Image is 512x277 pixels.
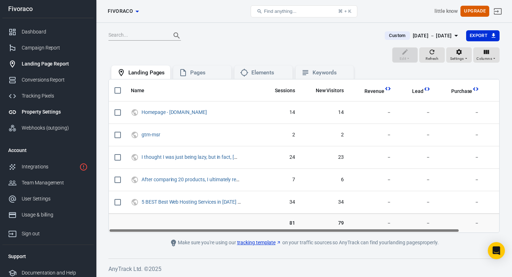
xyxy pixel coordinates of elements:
span: Total revenue calculated by AnyTrack. [355,87,384,95]
svg: UTM & Web Traffic [131,198,139,207]
button: Fivoraco [105,5,142,18]
div: Dashboard [22,28,88,36]
span: － [355,154,391,161]
span: － [403,176,431,183]
div: scrollable content [109,79,499,232]
span: － [403,131,431,138]
span: － [442,154,480,161]
a: Integrations [2,159,94,175]
a: tracking template [237,239,281,246]
span: － [442,131,480,138]
span: Settings [450,56,464,62]
span: 24 [266,154,295,161]
div: Team Management [22,179,88,187]
div: Usage & billing [22,211,88,219]
span: － [403,109,431,116]
span: Revenue [364,88,384,95]
svg: UTM & Web Traffic [131,108,139,117]
div: Landing Page Report [22,60,88,68]
span: － [355,176,391,183]
span: Total revenue calculated by AnyTrack. [364,87,384,95]
span: － [403,220,431,227]
div: Elements [251,69,287,77]
svg: UTM & Web Traffic [131,131,139,139]
span: 79 [306,220,344,227]
input: Search... [108,31,165,40]
a: After comparing 20 products, I ultimately recommend only the DashOne Pro. - [DOMAIN_NAME] [142,177,349,182]
div: Make sure you're using our on your traffic sources so AnyTrack can find your landing pages properly. [144,239,464,247]
span: Sessions [266,87,295,94]
span: Name [131,87,144,94]
div: User Settings [22,195,88,203]
button: Columns [473,47,500,63]
span: － [355,131,391,138]
div: Sign out [22,230,88,237]
span: － [355,109,391,116]
div: Fivoraco [2,6,94,12]
span: 81 [266,220,295,227]
a: I thought I was just being lazy, but in fact, [MEDICAL_DATA] is slowly destroying my life. - [DOM... [142,154,372,160]
a: Team Management [2,175,94,191]
span: 14 [266,109,295,116]
div: Integrations [22,163,76,171]
span: 34 [306,199,344,206]
div: Landing Pages [128,69,165,77]
span: New Visitors [316,87,344,94]
a: Webhooks (outgoing) [2,120,94,136]
button: Search [168,27,185,44]
a: Tracking Pixels [2,88,94,104]
div: Conversions Report [22,76,88,84]
span: 23 [306,154,344,161]
span: New Visitors [306,87,344,94]
span: Refresh [426,56,438,62]
span: － [442,109,480,116]
span: 2 [266,131,295,138]
span: 7 [266,176,295,183]
span: 2 [306,131,344,138]
a: Homepage - [DOMAIN_NAME] [142,109,207,115]
svg: 1 networks not verified yet [79,163,88,171]
span: Sessions [275,87,295,94]
span: Columns [476,56,492,62]
li: Support [2,248,94,265]
a: Sign out [489,3,506,20]
a: Property Settings [2,104,94,120]
svg: This column is calculated from AnyTrack real-time data [423,85,431,93]
button: Export [466,30,500,41]
svg: UTM & Web Traffic [131,153,139,162]
span: － [355,199,391,206]
a: Dashboard [2,24,94,40]
svg: This column is calculated from AnyTrack real-time data [472,85,479,93]
div: Documentation and Help [22,269,88,277]
div: Keywords [313,69,348,77]
span: － [442,199,480,206]
button: Refresh [419,47,445,63]
div: Pages [190,69,226,77]
svg: UTM & Web Traffic [131,176,139,184]
div: ⌘ + K [338,9,351,14]
a: Landing Page Report [2,56,94,72]
button: Upgrade [460,6,489,17]
span: Purchase [442,88,473,95]
button: Settings [446,47,472,63]
a: Usage & billing [2,207,94,223]
div: Webhooks (outgoing) [22,124,88,132]
span: Purchase [451,88,473,95]
li: Account [2,142,94,159]
a: User Settings [2,191,94,207]
a: Conversions Report [2,72,94,88]
span: Lead [403,88,423,95]
span: Name [131,87,154,94]
a: Campaign Report [2,40,94,56]
button: Find anything...⌘ + K [251,5,357,17]
span: － [442,176,480,183]
span: Find anything... [264,9,296,14]
a: Sign out [2,223,94,242]
span: 14 [306,109,344,116]
a: 5 BEST Best Web Hosting Services in [DATE] - [DOMAIN_NAME] [142,199,278,205]
span: － [403,199,431,206]
div: Open Intercom Messenger [488,242,505,259]
span: － [355,220,391,227]
span: － [442,220,480,227]
span: Custom [386,32,408,39]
